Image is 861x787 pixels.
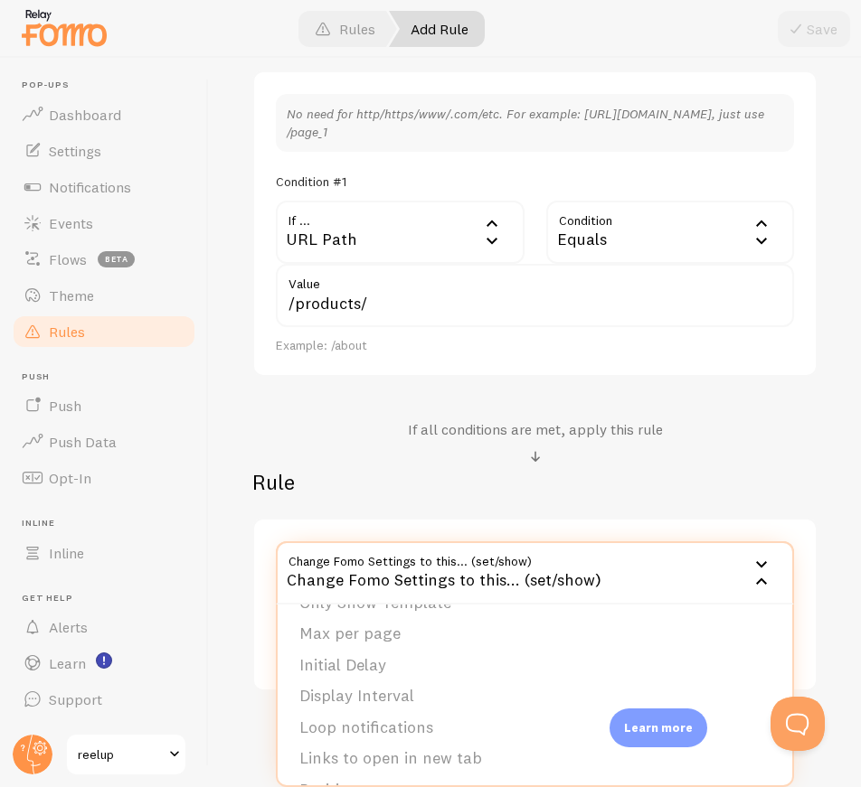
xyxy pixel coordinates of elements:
[11,97,197,133] a: Dashboard
[98,251,135,267] span: beta
[49,323,85,341] span: Rules
[11,424,197,460] a: Push Data
[19,5,109,51] img: fomo-relay-logo-orange.svg
[11,133,197,169] a: Settings
[11,681,197,717] a: Support
[49,433,117,451] span: Push Data
[49,690,102,708] span: Support
[278,650,792,681] li: Initial Delay
[78,744,164,765] span: reelup
[276,338,794,354] div: Example: /about
[49,397,81,415] span: Push
[11,277,197,314] a: Theme
[287,105,783,141] p: No need for http/https/www/.com/etc. For example: [URL][DOMAIN_NAME], just use /page_1
[96,652,112,669] svg: <p>Watch New Feature Tutorials!</p>
[49,469,91,487] span: Opt-In
[11,205,197,241] a: Events
[278,680,792,712] li: Display Interval
[11,535,197,571] a: Inline
[49,544,84,562] span: Inline
[22,80,197,91] span: Pop-ups
[771,697,825,751] iframe: Help Scout Beacon - Open
[11,460,197,496] a: Opt-In
[278,712,792,744] li: Loop notifications
[610,708,707,747] div: Learn more
[49,250,87,268] span: Flows
[49,214,93,232] span: Events
[49,286,94,304] span: Theme
[22,371,197,383] span: Push
[11,388,197,424] a: Push
[49,106,121,124] span: Dashboard
[276,201,525,264] div: URL Path
[624,719,693,736] p: Learn more
[65,733,187,776] a: reelup
[11,314,197,350] a: Rules
[11,645,197,681] a: Learn
[276,264,794,295] label: Value
[49,142,101,160] span: Settings
[408,420,663,439] h4: If all conditions are met, apply this rule
[49,178,131,196] span: Notifications
[546,201,795,264] div: Equals
[11,169,197,205] a: Notifications
[278,743,792,774] li: Links to open in new tab
[278,618,792,650] li: Max per page
[11,609,197,645] a: Alerts
[22,593,197,604] span: Get Help
[252,468,818,496] h2: Rule
[276,541,794,604] div: Change Fomo Settings to this... (set/show)
[276,173,346,190] h5: Condition #1
[49,654,86,672] span: Learn
[11,241,197,277] a: Flows beta
[49,618,88,636] span: Alerts
[22,518,197,529] span: Inline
